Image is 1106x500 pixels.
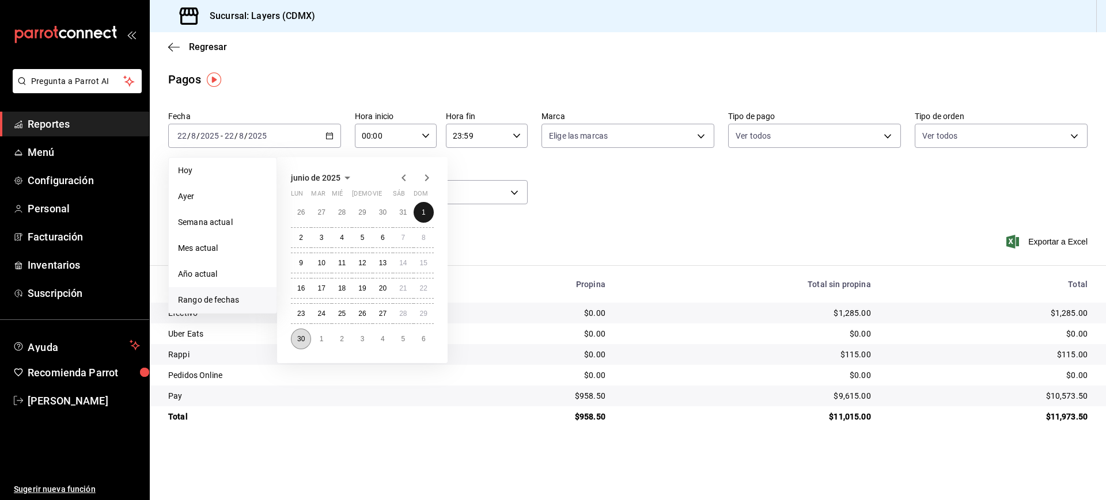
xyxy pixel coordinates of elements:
abbr: 30 de junio de 2025 [297,335,305,343]
div: Propina [464,280,605,289]
input: ---- [200,131,219,140]
abbr: lunes [291,190,303,202]
button: 8 de junio de 2025 [414,227,434,248]
div: Total [168,411,446,422]
button: Exportar a Excel [1009,235,1088,249]
abbr: 8 de junio de 2025 [422,234,426,242]
span: Año actual [178,268,267,280]
button: 9 de junio de 2025 [291,253,311,273]
abbr: 29 de junio de 2025 [420,310,427,318]
div: $0.00 [464,369,605,381]
button: 28 de junio de 2025 [393,303,413,324]
label: Tipo de pago [728,112,901,120]
div: $115.00 [889,349,1088,360]
label: Fecha [168,112,341,120]
div: $0.00 [624,369,871,381]
abbr: 3 de julio de 2025 [361,335,365,343]
div: Rappi [168,349,446,360]
button: 29 de mayo de 2025 [352,202,372,223]
button: 1 de junio de 2025 [414,202,434,223]
span: Mes actual [178,242,267,254]
span: - [221,131,223,140]
button: 26 de mayo de 2025 [291,202,311,223]
label: Marca [541,112,714,120]
span: Configuración [28,173,140,188]
button: Pregunta a Parrot AI [13,69,142,93]
button: 6 de junio de 2025 [373,227,393,248]
img: Tooltip marker [207,72,221,87]
abbr: 20 de junio de 2025 [379,284,387,292]
button: 7 de junio de 2025 [393,227,413,248]
button: 3 de junio de 2025 [311,227,331,248]
button: 2 de julio de 2025 [332,329,352,349]
span: Sugerir nueva función [14,483,140,495]
abbr: 30 de mayo de 2025 [379,208,387,216]
button: 13 de junio de 2025 [373,253,393,273]
button: 11 de junio de 2025 [332,253,352,273]
input: -- [191,131,196,140]
div: Total sin propina [624,280,871,289]
button: 12 de junio de 2025 [352,253,372,273]
span: / [187,131,191,140]
abbr: jueves [352,190,420,202]
abbr: 1 de julio de 2025 [320,335,324,343]
span: Inventarios [28,257,140,273]
span: [PERSON_NAME] [28,393,140,409]
button: 1 de julio de 2025 [311,329,331,349]
abbr: sábado [393,190,405,202]
abbr: miércoles [332,190,343,202]
abbr: 2 de junio de 2025 [299,234,303,242]
div: $0.00 [464,307,605,319]
div: $958.50 [464,390,605,402]
abbr: 22 de junio de 2025 [420,284,427,292]
button: 19 de junio de 2025 [352,278,372,299]
abbr: martes [311,190,325,202]
abbr: 1 de junio de 2025 [422,208,426,216]
button: 29 de junio de 2025 [414,303,434,324]
div: $0.00 [889,328,1088,339]
button: open_drawer_menu [127,30,136,39]
abbr: 26 de junio de 2025 [358,310,366,318]
span: Reportes [28,116,140,132]
input: -- [238,131,244,140]
button: 18 de junio de 2025 [332,278,352,299]
button: 30 de mayo de 2025 [373,202,393,223]
input: -- [224,131,234,140]
button: 21 de junio de 2025 [393,278,413,299]
abbr: 29 de mayo de 2025 [358,208,366,216]
abbr: 7 de junio de 2025 [401,234,405,242]
div: Pagos [168,71,201,88]
span: / [234,131,238,140]
div: $0.00 [464,328,605,339]
abbr: 27 de mayo de 2025 [317,208,325,216]
span: Regresar [189,41,227,52]
span: / [196,131,200,140]
button: 25 de junio de 2025 [332,303,352,324]
span: Recomienda Parrot [28,365,140,380]
span: Ver todos [922,130,957,142]
span: Personal [28,201,140,216]
abbr: 18 de junio de 2025 [338,284,346,292]
button: 2 de junio de 2025 [291,227,311,248]
button: 3 de julio de 2025 [352,329,372,349]
abbr: 12 de junio de 2025 [358,259,366,267]
div: $9,615.00 [624,390,871,402]
abbr: 9 de junio de 2025 [299,259,303,267]
abbr: 28 de mayo de 2025 [338,208,346,216]
span: Ayuda [28,338,125,352]
button: 26 de junio de 2025 [352,303,372,324]
button: 6 de julio de 2025 [414,329,434,349]
abbr: 2 de julio de 2025 [340,335,344,343]
abbr: 5 de junio de 2025 [361,234,365,242]
span: Rango de fechas [178,294,267,306]
span: junio de 2025 [291,173,340,182]
div: $10,573.50 [889,390,1088,402]
button: 28 de mayo de 2025 [332,202,352,223]
button: junio de 2025 [291,171,354,185]
abbr: 5 de julio de 2025 [401,335,405,343]
abbr: 15 de junio de 2025 [420,259,427,267]
div: $11,015.00 [624,411,871,422]
span: Elige las marcas [549,130,608,142]
button: 5 de junio de 2025 [352,227,372,248]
